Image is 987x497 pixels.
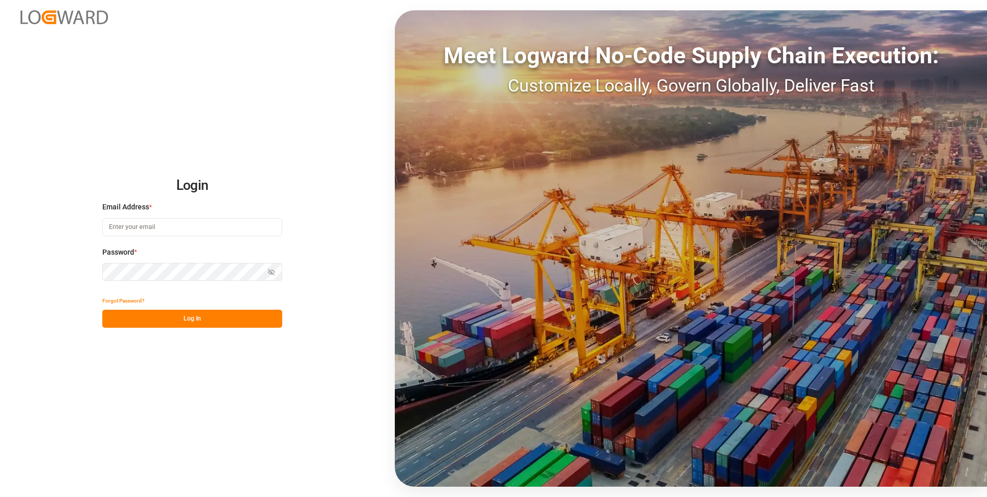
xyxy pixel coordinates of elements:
[102,292,144,310] button: Forgot Password?
[102,310,282,328] button: Log In
[21,10,108,24] img: Logward_new_orange.png
[102,247,134,258] span: Password
[102,169,282,202] h2: Login
[102,202,149,212] span: Email Address
[395,39,987,73] div: Meet Logward No-Code Supply Chain Execution:
[102,218,282,236] input: Enter your email
[395,73,987,99] div: Customize Locally, Govern Globally, Deliver Fast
